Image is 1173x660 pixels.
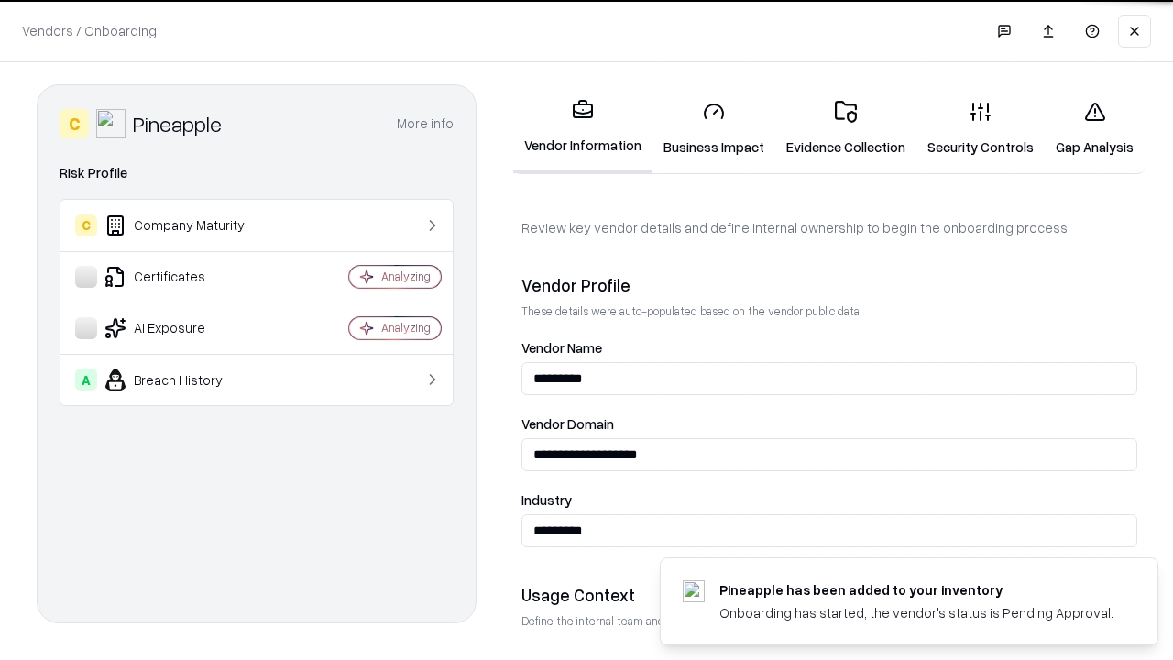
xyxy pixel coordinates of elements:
a: Gap Analysis [1045,86,1145,171]
p: Review key vendor details and define internal ownership to begin the onboarding process. [521,218,1137,237]
div: Company Maturity [75,214,294,236]
div: Risk Profile [60,162,454,184]
label: Vendor Name [521,341,1137,355]
label: Vendor Domain [521,417,1137,431]
div: C [60,109,89,138]
div: A [75,368,97,390]
div: Pineapple has been added to your inventory [719,580,1113,599]
div: Usage Context [521,584,1137,606]
div: Breach History [75,368,294,390]
a: Business Impact [652,86,775,171]
div: Analyzing [381,269,431,284]
img: pineappleenergy.com [683,580,705,602]
div: Certificates [75,266,294,288]
div: C [75,214,97,236]
p: Vendors / Onboarding [22,21,157,40]
div: Analyzing [381,320,431,335]
p: Define the internal team and reason for using this vendor. This helps assess business relevance a... [521,613,1137,629]
a: Security Controls [916,86,1045,171]
a: Vendor Information [513,84,652,173]
p: These details were auto-populated based on the vendor public data [521,303,1137,319]
button: More info [397,107,454,140]
div: Vendor Profile [521,274,1137,296]
div: Pineapple [133,109,222,138]
a: Evidence Collection [775,86,916,171]
img: Pineapple [96,109,126,138]
label: Industry [521,493,1137,507]
div: AI Exposure [75,317,294,339]
div: Onboarding has started, the vendor's status is Pending Approval. [719,603,1113,622]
